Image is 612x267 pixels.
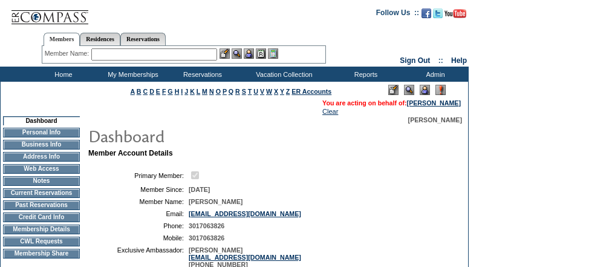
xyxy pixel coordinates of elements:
a: F [162,88,166,95]
a: Sign Out [400,56,430,65]
a: I [181,88,183,95]
img: Subscribe to our YouTube Channel [444,9,466,18]
img: Become our fan on Facebook [422,8,431,18]
a: Residences [80,33,120,45]
span: 3017063826 [189,234,224,242]
img: b_edit.gif [220,48,230,59]
td: Reservations [166,67,236,82]
td: Membership Details [3,225,80,234]
td: Web Access [3,164,80,174]
a: [PERSON_NAME] [407,99,461,107]
td: Business Info [3,140,80,150]
td: Vacation Collection [236,67,330,82]
img: View Mode [404,85,414,95]
td: Credit Card Info [3,213,80,222]
td: CWL Requests [3,237,80,246]
a: H [175,88,180,95]
a: K [190,88,195,95]
a: B [137,88,142,95]
td: Reports [330,67,399,82]
span: [PERSON_NAME] [408,116,462,124]
a: Q [229,88,233,95]
td: Address Info [3,152,80,162]
a: Clear [322,108,338,115]
a: U [253,88,258,95]
img: View [232,48,242,59]
a: T [248,88,252,95]
a: E [156,88,160,95]
td: Phone: [93,222,184,229]
img: Impersonate [420,85,430,95]
td: Member Since: [93,186,184,193]
b: Member Account Details [88,149,173,157]
a: C [143,88,148,95]
img: Follow us on Twitter [433,8,443,18]
img: b_calculator.gif [268,48,278,59]
a: [EMAIL_ADDRESS][DOMAIN_NAME] [189,210,301,217]
td: Primary Member: [93,170,184,181]
a: Become our fan on Facebook [422,12,431,19]
img: Impersonate [244,48,254,59]
a: Reservations [120,33,166,45]
a: Subscribe to our YouTube Channel [444,12,466,19]
td: Admin [399,67,469,82]
td: Personal Info [3,128,80,137]
td: Follow Us :: [376,7,419,22]
a: R [235,88,240,95]
a: X [274,88,278,95]
a: G [168,88,172,95]
a: M [202,88,207,95]
td: Dashboard [3,116,80,125]
img: pgTtlDashboard.gif [88,124,330,148]
td: Home [27,67,97,82]
td: Email: [93,210,184,217]
a: Help [451,56,467,65]
a: ER Accounts [291,88,331,95]
img: Edit Mode [388,85,399,95]
div: Member Name: [45,48,91,59]
a: A [131,88,135,95]
a: J [184,88,188,95]
a: N [209,88,214,95]
img: Log Concern/Member Elevation [435,85,446,95]
a: L [197,88,200,95]
span: [DATE] [189,186,210,193]
a: V [260,88,264,95]
a: Y [280,88,284,95]
td: Mobile: [93,234,184,242]
td: My Memberships [97,67,166,82]
img: Reservations [256,48,266,59]
span: 3017063826 [189,222,224,229]
td: Notes [3,176,80,186]
a: Z [286,88,290,95]
span: You are acting on behalf of: [322,99,461,107]
td: Current Reservations [3,188,80,198]
span: :: [438,56,443,65]
td: Member Name: [93,198,184,205]
a: Members [44,33,80,46]
span: [PERSON_NAME] [189,198,243,205]
a: O [216,88,221,95]
td: Membership Share [3,249,80,259]
a: P [223,88,227,95]
td: Past Reservations [3,200,80,210]
a: Follow us on Twitter [433,12,443,19]
a: D [149,88,154,95]
a: [EMAIL_ADDRESS][DOMAIN_NAME] [189,254,301,261]
a: S [242,88,246,95]
a: W [266,88,272,95]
